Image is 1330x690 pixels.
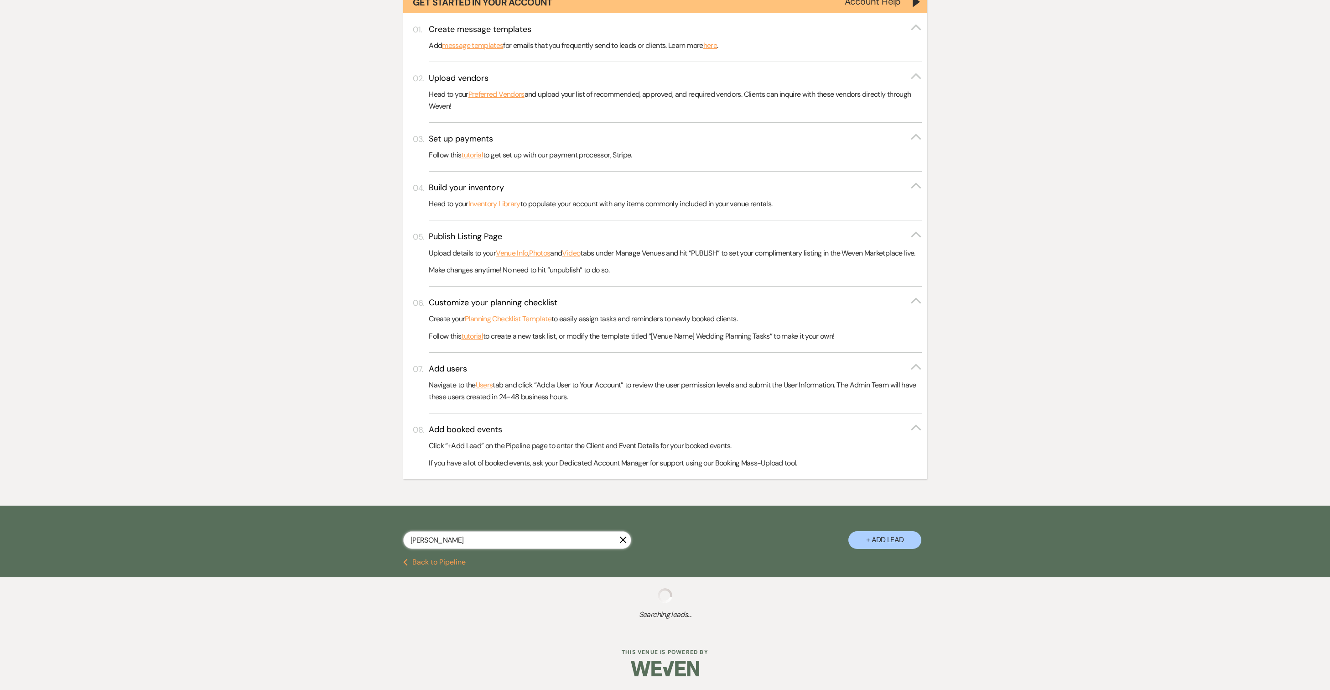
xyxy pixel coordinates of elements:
h3: Set up payments [429,133,493,145]
a: Planning Checklist Template [465,313,551,325]
a: here [703,40,717,52]
img: Weven Logo [631,653,699,685]
button: Back to Pipeline [403,559,466,566]
p: Head to your and upload your list of recommended, approved, and required vendors. Clients can inq... [429,89,921,112]
a: tutorial [461,330,483,342]
input: Search by name, event date, email address or phone number [403,531,631,549]
h3: Add users [429,363,467,375]
p: Upload details to your , and tabs under Manage Venues and hit “PUBLISH” to set your complimentary... [429,247,921,259]
button: Add users [429,363,921,375]
button: + Add Lead [848,531,921,549]
p: If you have a lot of booked events, ask your Dedicated Account Manager for support using our Book... [429,457,921,469]
span: Searching leads... [67,609,1263,620]
a: Venue Info [496,247,528,259]
button: Customize your planning checklist [429,297,921,308]
button: Set up payments [429,133,921,145]
button: Create message templates [429,24,921,35]
button: Upload vendors [429,73,921,84]
h3: Customize your planning checklist [429,297,557,308]
a: Photos [529,247,550,259]
button: Add booked events [429,424,921,435]
p: Follow this to get set up with our payment processor, Stripe. [429,149,921,161]
p: Add for emails that you frequently send to leads or clients. Learn more . [429,40,921,52]
p: Make changes anytime! No need to hit “unpublish” to do so. [429,264,921,276]
h3: Build your inventory [429,182,504,193]
h3: Publish Listing Page [429,231,502,242]
p: Navigate to the tab and click “Add a User to Your Account” to review the user permission levels a... [429,379,921,402]
a: Preferred Vendors [468,89,525,100]
a: Users [476,379,493,391]
a: Video [562,247,580,259]
h3: Create message templates [429,24,531,35]
img: loading spinner [658,588,672,603]
h3: Upload vendors [429,73,488,84]
p: Create your to easily assign tasks and reminders to newly booked clients. [429,313,921,325]
p: Head to your to populate your account with any items commonly included in your venue rentals. [429,198,921,210]
h3: Add booked events [429,424,502,435]
a: message templates [442,40,503,52]
p: Click “+Add Lead” on the Pipeline page to enter the Client and Event Details for your booked events. [429,440,921,452]
a: tutorial [461,149,483,161]
button: Publish Listing Page [429,231,921,242]
button: Build your inventory [429,182,921,193]
a: Inventory Library [468,198,520,210]
p: Follow this to create a new task list, or modify the template titled “[Venue Name] Wedding Planni... [429,330,921,342]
